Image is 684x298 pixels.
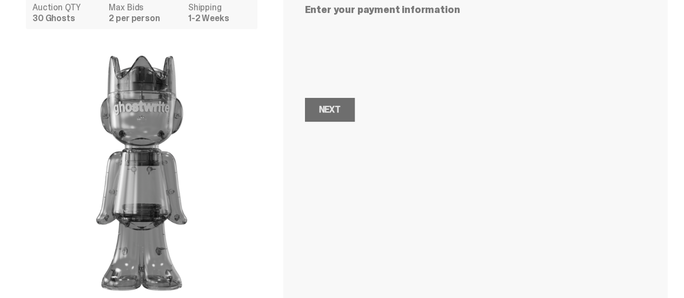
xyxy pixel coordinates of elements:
[109,3,181,12] dt: Max Bids
[319,105,341,114] div: Next
[305,98,355,122] button: Next
[188,14,251,23] dd: 1-2 Weeks
[303,21,639,91] iframe: Secure payment input frame
[188,3,251,12] dt: Shipping
[109,14,181,23] dd: 2 per person
[32,3,102,12] dt: Auction QTY
[305,5,637,15] p: Enter your payment information
[32,14,102,23] dd: 30 Ghosts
